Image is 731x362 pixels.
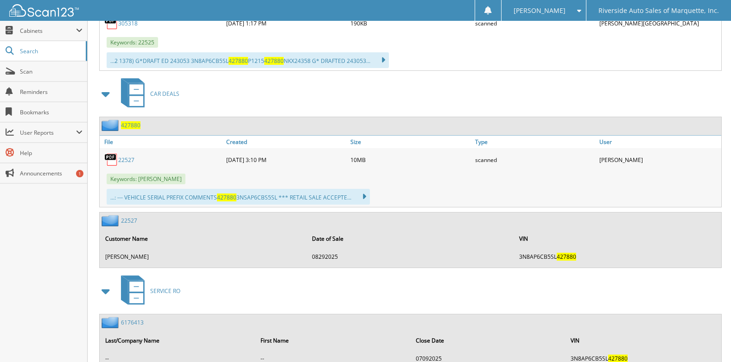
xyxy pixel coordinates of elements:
[515,249,720,264] td: 3N8AP6CB5SL
[118,156,134,164] a: 22527
[566,331,720,350] th: VIN
[20,108,83,116] span: Bookmarks
[150,90,179,98] span: CAR DEALS
[256,331,410,350] th: First Name
[20,47,81,55] span: Search
[102,317,121,328] img: folder2.png
[121,318,144,326] a: 6176413
[115,75,179,112] a: CAR DEALS
[107,189,370,205] div: ...: --- VEHICLE SERIAL PREFIX COMMENTS 3NSAP6CBS5SL *** RETAIL SALE ACCEPTE...
[217,193,236,201] span: 427880
[150,287,180,295] span: SERVICE RO
[107,37,158,48] span: Keywords: 22525
[104,153,118,167] img: PDF.png
[264,57,284,65] span: 427880
[20,27,76,35] span: Cabinets
[348,14,472,32] div: 190KB
[514,8,566,13] span: [PERSON_NAME]
[20,169,83,177] span: Announcements
[107,52,389,68] div: ...2 1378) G*DRAFT ED 243053 3N8AP6CB5SL P1215 NKX24358 G* DRAFTED 243053...
[20,149,83,157] span: Help
[557,253,576,261] span: 427880
[20,88,83,96] span: Reminders
[224,150,348,169] div: [DATE] 3:10 PM
[348,150,472,169] div: 10MB
[102,119,121,131] img: folder2.png
[121,217,137,225] a: 22527
[515,229,720,248] th: VIN
[102,215,121,226] img: folder2.png
[115,273,180,309] a: SERVICE RO
[101,331,255,350] th: Last/Company Name
[224,136,348,148] a: Created
[100,136,224,148] a: File
[598,8,719,13] span: Riverside Auto Sales of Marquette, Inc.
[473,14,597,32] div: scanned
[411,331,566,350] th: Close Date
[20,129,76,137] span: User Reports
[597,150,721,169] div: [PERSON_NAME]
[597,14,721,32] div: [PERSON_NAME][GEOGRAPHIC_DATA]
[121,121,140,129] a: 427880
[107,174,185,184] span: Keywords: [PERSON_NAME]
[9,4,79,17] img: scan123-logo-white.svg
[307,229,513,248] th: Date of Sale
[307,249,513,264] td: 08292025
[20,68,83,75] span: Scan
[104,16,118,30] img: PDF.png
[597,136,721,148] a: User
[101,229,306,248] th: Customer Name
[229,57,248,65] span: 427880
[348,136,472,148] a: Size
[118,19,138,27] a: 305318
[76,170,83,177] div: 1
[473,136,597,148] a: Type
[101,249,306,264] td: [PERSON_NAME]
[473,150,597,169] div: scanned
[224,14,348,32] div: [DATE] 1:17 PM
